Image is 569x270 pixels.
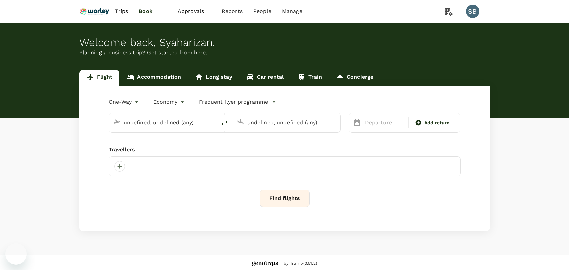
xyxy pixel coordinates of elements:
a: Flight [79,70,120,86]
img: Ranhill Worley Sdn Bhd [79,4,110,19]
a: Accommodation [119,70,188,86]
a: Train [291,70,329,86]
div: One-Way [109,97,140,107]
span: People [253,7,271,15]
span: Trips [115,7,128,15]
span: Manage [282,7,302,15]
p: Departure [365,119,404,127]
span: by TruTrip ( 3.51.2 ) [284,260,317,267]
span: Approvals [178,7,211,15]
div: Economy [153,97,186,107]
button: Open [336,122,337,123]
span: Reports [222,7,243,15]
a: Long stay [188,70,239,86]
a: Concierge [329,70,380,86]
span: Book [139,7,153,15]
p: Planning a business trip? Get started from here. [79,49,490,57]
button: Frequent flyer programme [199,98,276,106]
button: Open [212,122,213,123]
div: SB [466,5,479,18]
input: Depart from [124,117,203,128]
button: delete [217,115,233,131]
span: Add return [424,119,450,126]
button: Find flights [260,190,310,207]
div: Welcome back , Syaharizan . [79,36,490,49]
iframe: Button to launch messaging window [5,243,27,265]
input: Going to [247,117,326,128]
a: Car rental [239,70,291,86]
div: Travellers [109,146,461,154]
img: Genotrips - ALL [252,261,278,266]
p: Frequent flyer programme [199,98,268,106]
